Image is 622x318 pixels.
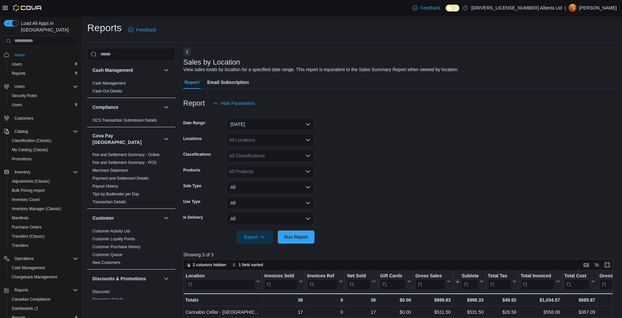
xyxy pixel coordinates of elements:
[92,191,139,197] span: Tips by Budtender per Day
[207,76,249,89] span: Email Subscription
[564,308,595,316] div: $367.09
[264,296,303,304] div: 36
[9,137,54,145] a: Classification (Classic)
[347,273,376,289] button: Net Sold
[455,296,484,304] div: $998.33
[9,295,53,303] a: Canadian Compliance
[1,82,81,91] button: Users
[415,273,446,289] div: Gross Sales
[9,196,78,204] span: Inventory Count
[92,81,126,86] span: Cash Management
[186,273,255,289] div: Location
[92,104,118,110] h3: Compliance
[227,118,314,131] button: [DATE]
[410,1,443,14] a: Feedback
[185,296,260,304] div: Totals
[92,215,114,221] h3: Customer
[7,204,81,213] button: Inventory Manager (Classic)
[12,83,27,90] button: Users
[87,79,175,98] div: Cash Management
[221,100,255,107] span: Hide Parameters
[1,127,81,136] button: Catalog
[9,264,48,272] a: Cash Management
[415,308,451,316] div: $531.50
[380,296,411,304] div: $0.00
[183,152,211,157] label: Classifications
[13,5,42,11] img: Cova
[7,186,81,195] button: Bulk Pricing Import
[14,52,25,58] span: Home
[9,264,78,272] span: Cash Management
[1,50,81,60] button: Home
[12,286,78,294] span: Reports
[14,169,30,175] span: Inventory
[87,288,175,314] div: Discounts & Promotions
[9,214,31,222] a: Manifests
[7,60,81,69] button: Users
[347,273,371,279] div: Net Sold
[186,308,260,316] div: Cannabis Cellar - [GEOGRAPHIC_DATA]
[420,5,440,11] span: Feedback
[521,308,560,316] div: $558.08
[87,227,175,269] div: Customer
[87,151,175,209] div: Cova Pay [GEOGRAPHIC_DATA]
[92,192,139,196] a: Tips by Budtender per Day
[7,91,81,100] button: Security Roles
[593,261,601,269] button: Display options
[12,255,78,263] span: Operations
[92,215,161,221] button: Customer
[564,273,595,289] button: Total Cost
[126,23,159,36] a: Feedback
[264,308,303,316] div: 17
[380,273,406,279] div: Gift Cards
[12,179,50,184] span: Adjustments (Classic)
[564,273,590,279] div: Total Cost
[12,93,37,98] span: Security Roles
[7,272,81,282] button: Chargeback Management
[9,232,47,240] a: Transfers (Classic)
[162,66,170,74] button: Cash Management
[347,308,376,316] div: 17
[12,255,36,263] button: Operations
[307,273,337,289] div: Invoices Ref
[92,152,160,157] span: Fee and Settlement Summary - Online
[1,254,81,263] button: Operations
[347,296,376,304] div: 36
[227,212,314,225] button: All
[92,118,157,123] a: OCS Transaction Submission Details
[7,177,81,186] button: Adjustments (Classic)
[12,138,51,143] span: Classification (Classic)
[92,132,161,146] button: Cova Pay [GEOGRAPHIC_DATA]
[12,168,33,176] button: Inventory
[162,275,170,283] button: Discounts & Promotions
[9,187,48,194] a: Bulk Pricing Import
[564,296,595,304] div: $685.87
[183,215,203,220] label: Is Delivery
[9,155,34,163] a: Promotions
[7,100,81,109] button: Users
[92,275,146,282] h3: Discounts & Promotions
[415,296,451,304] div: $999.83
[12,243,28,248] span: Transfers
[92,184,118,189] span: Payout History
[240,230,269,244] span: Export
[14,116,33,121] span: Customers
[227,196,314,209] button: All
[92,252,122,257] span: Customer Queue
[565,4,566,12] p: |
[136,27,156,33] span: Feedback
[184,261,229,269] button: 2 columns hidden
[9,70,28,77] a: Reports
[162,135,170,143] button: Cova Pay [GEOGRAPHIC_DATA]
[9,305,78,312] span: Dashboards
[347,273,371,289] div: Net Sold
[18,20,78,33] span: Load All Apps in [GEOGRAPHIC_DATA]
[9,137,78,145] span: Classification (Classic)
[471,4,562,12] p: [DRIVERS_LICENSE_NUMBER] Alberta Ltd
[488,273,511,279] div: Total Tax
[92,176,149,181] a: Payment and Settlement Details
[12,128,78,135] span: Catalog
[446,5,459,11] input: Dark Mode
[521,273,555,279] div: Total Invoiced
